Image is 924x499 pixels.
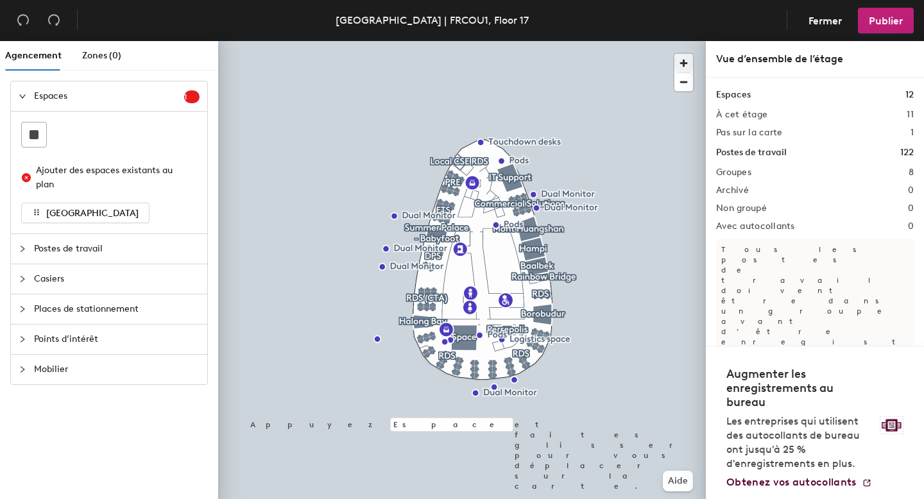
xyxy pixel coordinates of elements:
span: Fermer [809,15,842,27]
button: [GEOGRAPHIC_DATA] [21,203,150,223]
h2: Non groupé [716,203,767,214]
span: expanded [19,92,26,100]
p: Les entreprises qui utilisent des autocollants de bureau ont jusqu'à 25 % d'enregistrements en plus. [726,414,872,471]
span: Obtenez vos autocollants [726,476,857,488]
p: Tous les postes de travail doivent être dans un groupe avant d’être enregistrés. [716,239,914,352]
span: 1 [184,92,200,101]
img: Logo d'autocollant [880,416,903,434]
h1: 12 [905,88,914,102]
h2: 0 [908,203,914,214]
h2: Pas sur la carte [716,128,782,138]
h2: À cet étage [716,110,767,120]
h2: 8 [909,167,914,178]
h2: 0 [908,185,914,196]
span: Points d’intérêt [34,325,200,354]
div: Ajouter des espaces existants au plan [36,164,189,192]
span: Casiers [34,264,200,294]
span: close-circle [22,173,31,182]
span: Espaces [34,81,184,111]
h1: 122 [900,146,914,160]
span: collapsed [19,305,26,313]
span: collapsed [19,366,26,373]
span: Places de stationnement [34,294,200,324]
div: [GEOGRAPHIC_DATA] | FRCOU1, Floor 17 [336,12,529,28]
h2: Archivé [716,185,749,196]
button: Aide [663,471,693,491]
sup: 1 [184,90,200,103]
span: Publier [869,15,903,27]
h2: Groupes [716,167,751,178]
span: collapsed [19,275,26,283]
span: collapsed [19,335,26,343]
span: Zones (0) [82,50,121,61]
h1: Espaces [716,88,751,102]
span: Mobilier [34,355,200,384]
span: Agencement [5,50,62,61]
button: Fermer [798,8,853,33]
h4: Augmenter les enregistrements au bureau [726,367,872,409]
h2: 11 [907,110,914,120]
span: [GEOGRAPHIC_DATA] [46,208,139,219]
span: Postes de travail [34,234,200,264]
button: Publier [858,8,914,33]
h2: 0 [908,221,914,232]
a: Obtenez vos autocollants [726,476,872,489]
h2: 1 [911,128,914,138]
span: collapsed [19,245,26,253]
button: Annuler (⌘ + Z) [10,8,36,33]
h2: Avec autocollants [716,221,795,232]
h1: Postes de travail [716,146,787,160]
div: Vue d’ensemble de l’étage [716,51,914,67]
button: Rétablir (⌘ + ⇧ + Z) [41,8,67,33]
